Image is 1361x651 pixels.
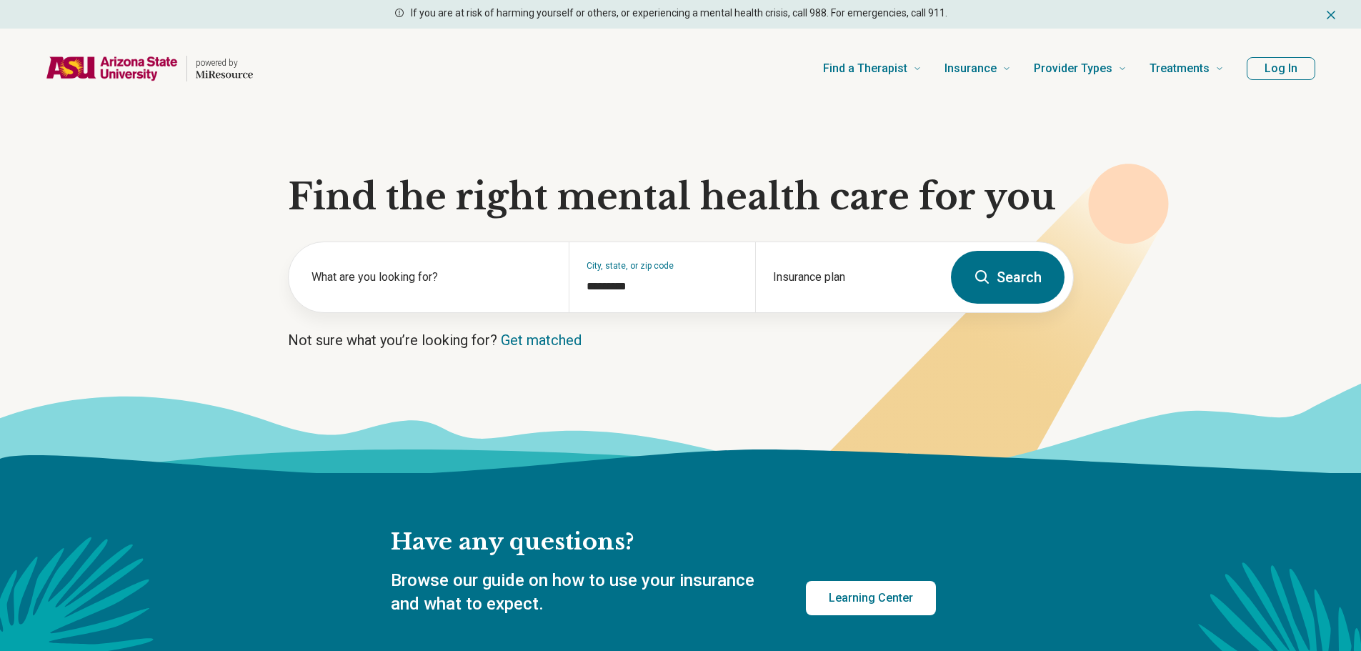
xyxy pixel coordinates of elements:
a: Provider Types [1034,40,1127,97]
p: Not sure what you’re looking for? [288,330,1074,350]
button: Search [951,251,1065,304]
p: Browse our guide on how to use your insurance and what to expect. [391,569,772,617]
span: Find a Therapist [823,59,907,79]
a: Get matched [501,332,582,349]
button: Dismiss [1324,6,1338,23]
a: Insurance [944,40,1011,97]
label: What are you looking for? [311,269,552,286]
h1: Find the right mental health care for you [288,176,1074,219]
a: Find a Therapist [823,40,922,97]
span: Insurance [944,59,997,79]
button: Log In [1247,57,1315,80]
a: Treatments [1150,40,1224,97]
a: Home page [46,46,253,91]
h2: Have any questions? [391,527,936,557]
a: Learning Center [806,581,936,615]
span: Provider Types [1034,59,1112,79]
span: Treatments [1150,59,1210,79]
p: If you are at risk of harming yourself or others, or experiencing a mental health crisis, call 98... [411,6,947,21]
p: powered by [196,57,253,69]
